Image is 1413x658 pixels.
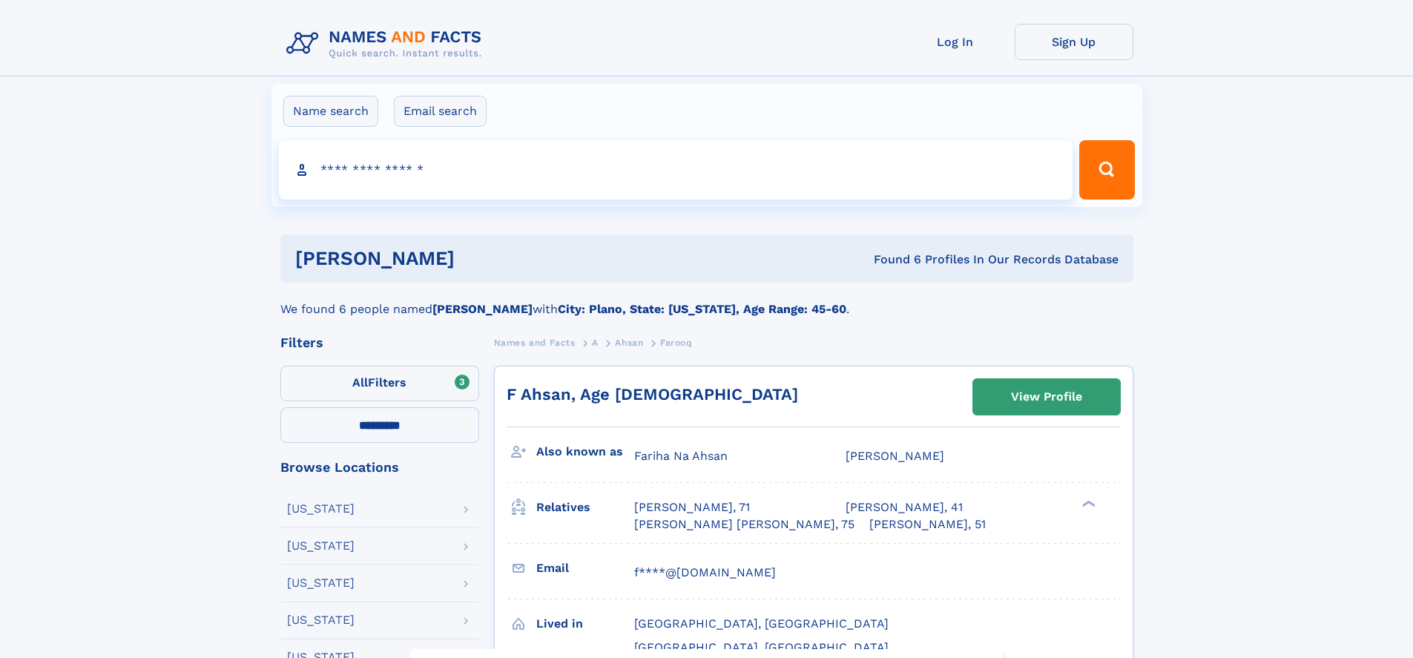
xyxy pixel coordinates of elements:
span: Farooq [660,338,693,348]
div: View Profile [1011,380,1082,414]
a: [PERSON_NAME], 51 [869,516,986,533]
div: Browse Locations [280,461,479,474]
h3: Relatives [536,495,634,520]
span: A [592,338,599,348]
label: Email search [394,96,487,127]
h3: Also known as [536,439,634,464]
div: Found 6 Profiles In Our Records Database [664,251,1119,268]
a: A [592,333,599,352]
span: Ahsan [615,338,643,348]
a: [PERSON_NAME] [PERSON_NAME], 75 [634,516,854,533]
div: [US_STATE] [287,614,355,626]
h3: Email [536,556,634,581]
h1: [PERSON_NAME] [295,249,665,268]
label: Name search [283,96,378,127]
img: Logo Names and Facts [280,24,494,64]
a: [PERSON_NAME], 41 [846,499,963,516]
div: We found 6 people named with . [280,283,1133,318]
div: Filters [280,336,479,349]
h3: Lived in [536,611,634,636]
span: All [352,375,368,389]
div: [US_STATE] [287,503,355,515]
span: [PERSON_NAME] [846,449,944,463]
div: [US_STATE] [287,577,355,589]
div: ❯ [1078,499,1096,509]
label: Filters [280,366,479,401]
a: Names and Facts [494,333,576,352]
a: F Ahsan, Age [DEMOGRAPHIC_DATA] [507,385,798,404]
a: Ahsan [615,333,643,352]
a: [PERSON_NAME], 71 [634,499,750,516]
a: View Profile [973,379,1120,415]
button: Search Button [1079,140,1134,200]
a: Sign Up [1015,24,1133,60]
span: [GEOGRAPHIC_DATA], [GEOGRAPHIC_DATA] [634,640,889,654]
div: [US_STATE] [287,540,355,552]
b: [PERSON_NAME] [432,302,533,316]
span: [GEOGRAPHIC_DATA], [GEOGRAPHIC_DATA] [634,616,889,631]
b: City: Plano, State: [US_STATE], Age Range: 45-60 [558,302,846,316]
input: search input [279,140,1073,200]
a: Log In [896,24,1015,60]
span: Fariha Na Ahsan [634,449,728,463]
